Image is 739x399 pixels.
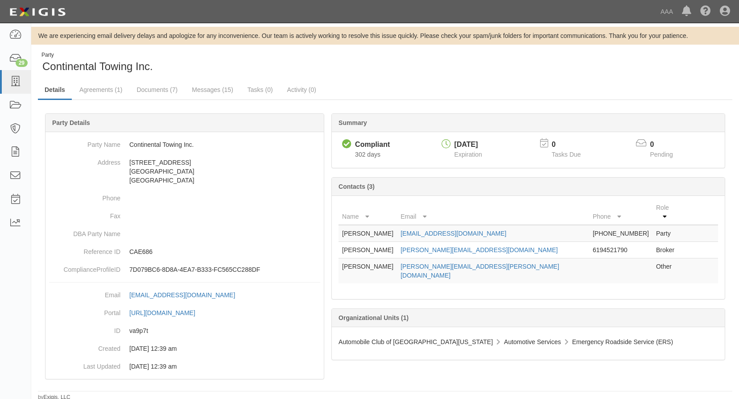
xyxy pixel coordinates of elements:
[355,151,380,158] span: Since 10/17/2024
[129,247,320,256] p: CAE686
[572,338,673,345] span: Emergency Roadside Service (ERS)
[52,119,90,126] b: Party Details
[185,81,240,99] a: Messages (15)
[49,304,120,317] dt: Portal
[49,136,320,154] dd: Continental Towing Inc.
[49,207,120,220] dt: Fax
[339,242,397,258] td: [PERSON_NAME]
[42,60,153,72] span: Continental Towing Inc.
[49,154,320,189] dd: [STREET_ADDRESS] [GEOGRAPHIC_DATA] [GEOGRAPHIC_DATA]
[454,151,482,158] span: Expiration
[339,338,493,345] span: Automobile Club of [GEOGRAPHIC_DATA][US_STATE]
[339,225,397,242] td: [PERSON_NAME]
[504,338,561,345] span: Automotive Services
[650,151,673,158] span: Pending
[130,81,184,99] a: Documents (7)
[129,309,205,316] a: [URL][DOMAIN_NAME]
[552,140,592,150] p: 0
[339,314,409,321] b: Organizational Units (1)
[652,258,682,284] td: Other
[49,189,120,203] dt: Phone
[129,291,235,299] div: [EMAIL_ADDRESS][DOMAIN_NAME]
[589,199,652,225] th: Phone
[656,3,677,21] a: AAA
[38,81,72,100] a: Details
[16,59,28,67] div: 29
[31,31,739,40] div: We are experiencing email delivery delays and apologize for any inconvenience. Our team is active...
[652,225,682,242] td: Party
[49,357,120,371] dt: Last Updated
[400,263,559,279] a: [PERSON_NAME][EMAIL_ADDRESS][PERSON_NAME][DOMAIN_NAME]
[41,51,153,59] div: Party
[552,151,581,158] span: Tasks Due
[129,291,245,299] a: [EMAIL_ADDRESS][DOMAIN_NAME]
[49,340,120,353] dt: Created
[400,246,557,254] a: [PERSON_NAME][EMAIL_ADDRESS][DOMAIN_NAME]
[650,140,684,150] p: 0
[339,119,367,126] b: Summary
[49,340,320,357] dd: 03/10/2023 12:39 am
[339,183,375,190] b: Contacts (3)
[342,140,351,149] i: Compliant
[400,230,506,237] a: [EMAIL_ADDRESS][DOMAIN_NAME]
[339,258,397,284] td: [PERSON_NAME]
[49,261,120,274] dt: ComplianceProfileID
[49,322,320,340] dd: va9p7t
[73,81,129,99] a: Agreements (1)
[397,199,589,225] th: Email
[652,199,682,225] th: Role
[38,51,379,74] div: Continental Towing Inc.
[7,4,68,20] img: logo-5460c22ac91f19d4615b14bd174203de0afe785f0fc80cf4dbbc73dc1793850b.png
[49,357,320,375] dd: 03/10/2023 12:39 am
[129,265,320,274] p: 7D079BC6-8D8A-4EA7-B333-FC565CC288DF
[589,242,652,258] td: 6194521790
[49,154,120,167] dt: Address
[49,322,120,335] dt: ID
[49,225,120,238] dt: DBA Party Name
[652,242,682,258] td: Broker
[454,140,482,150] div: [DATE]
[49,286,120,299] dt: Email
[49,243,120,256] dt: Reference ID
[339,199,397,225] th: Name
[355,140,390,150] div: Compliant
[49,136,120,149] dt: Party Name
[241,81,280,99] a: Tasks (0)
[281,81,323,99] a: Activity (0)
[700,6,711,17] i: Help Center - Complianz
[589,225,652,242] td: [PHONE_NUMBER]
